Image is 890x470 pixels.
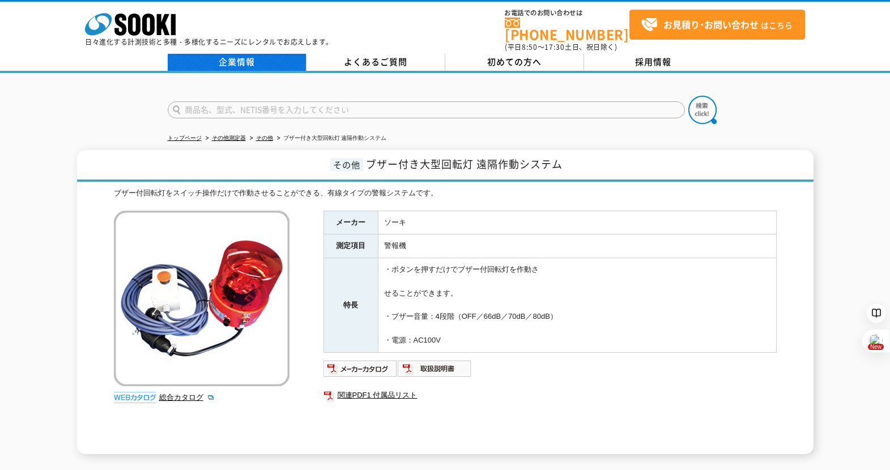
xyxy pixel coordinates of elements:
[323,367,398,375] a: メーカーカタログ
[256,135,273,141] a: その他
[168,135,202,141] a: トップページ
[323,388,777,403] a: 関連PDF1 付属品リスト
[688,96,717,124] img: btn_search.png
[85,39,333,45] p: 日々進化する計測技術と多種・多様化するニーズにレンタルでお応えします。
[323,211,378,234] th: メーカー
[584,54,723,71] a: 採用情報
[487,55,542,68] span: 初めての方へ
[275,133,387,144] li: ブザー付き大型回転灯 遠隔作動システム
[505,18,629,41] a: [PHONE_NUMBER]
[522,42,538,52] span: 8:50
[114,187,777,199] div: ブザー付回転灯をスイッチ操作だけで作動させることができる、有線タイプの警報システムです。
[398,367,472,375] a: 取扱説明書
[378,211,776,234] td: ソーキ
[663,18,759,31] strong: お見積り･お問い合わせ
[212,135,246,141] a: その他測定器
[323,234,378,258] th: 測定項目
[445,54,584,71] a: 初めての方へ
[378,258,776,353] td: ・ボタンを押すだけでブザー付回転灯を作動さ せることができます。 ・ブザー音量：4段階（OFF／66dB／70dB／80dB） ・電源：AC100V
[306,54,445,71] a: よくあるご質問
[323,360,398,378] img: メーカーカタログ
[114,211,289,386] img: ブザー付き大型回転灯 遠隔作動システム
[505,42,617,52] span: (平日 ～ 土日、祝日除く)
[378,234,776,258] td: 警報機
[366,156,563,172] span: ブザー付き大型回転灯 遠隔作動システム
[168,54,306,71] a: 企業情報
[629,10,805,40] a: お見積り･お問い合わせはこちら
[544,42,565,52] span: 17:30
[505,10,629,16] span: お電話でのお問い合わせは
[114,392,156,403] img: webカタログ
[168,101,685,118] input: 商品名、型式、NETIS番号を入力してください
[159,393,215,401] a: 総合カタログ
[398,360,472,378] img: 取扱説明書
[323,258,378,353] th: 特長
[641,16,793,33] span: はこちら
[330,158,363,171] span: その他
